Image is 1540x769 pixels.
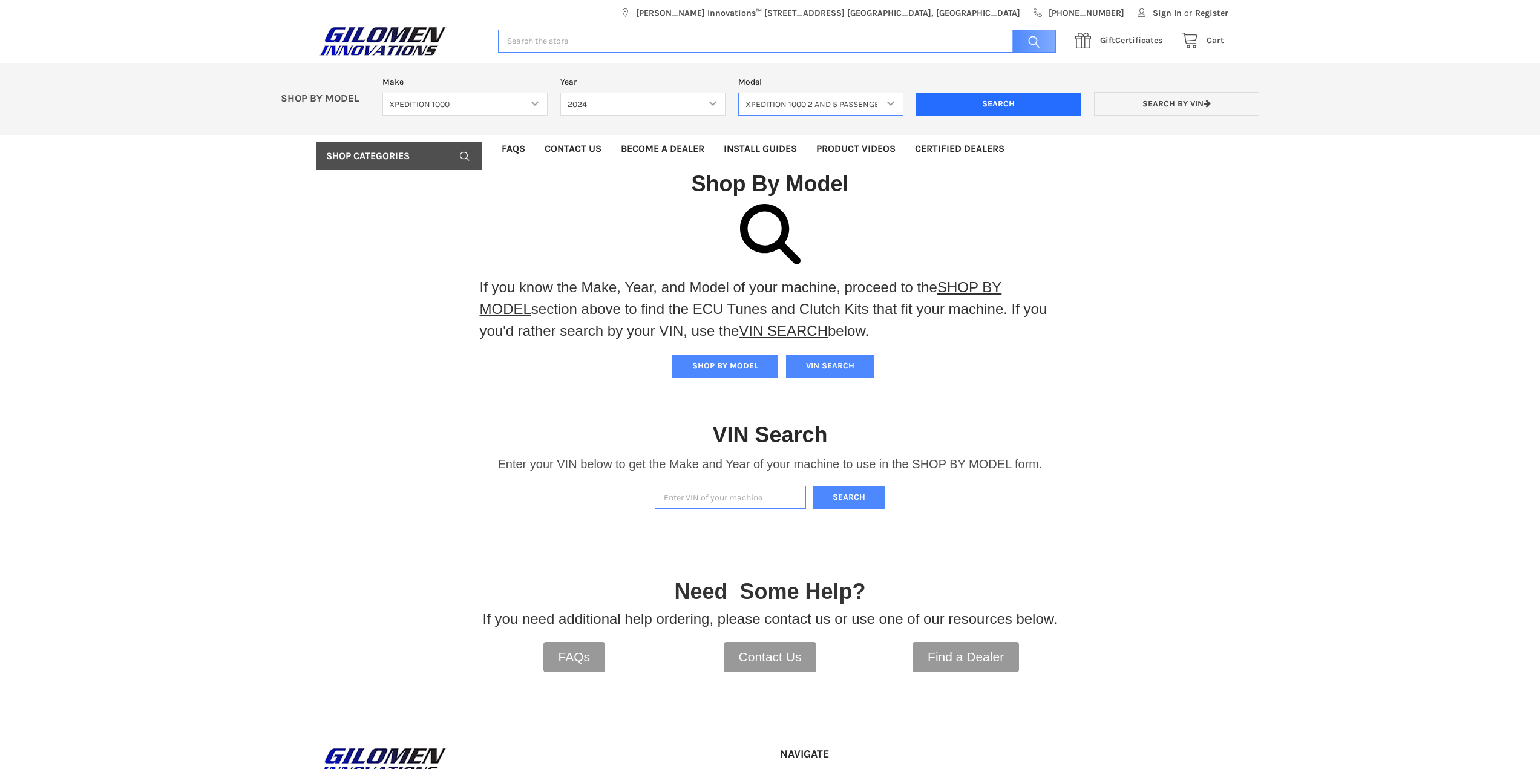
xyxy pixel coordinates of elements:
[807,135,905,163] a: Product Videos
[712,421,827,448] h1: VIN Search
[674,575,865,608] p: Need Some Help?
[560,76,726,88] label: Year
[905,135,1014,163] a: Certified Dealers
[316,142,482,170] a: Shop Categories
[655,486,806,509] input: Enter VIN of your machine
[611,135,714,163] a: Become a Dealer
[316,26,450,56] img: GILOMEN INNOVATIONS
[913,642,1019,672] a: Find a Dealer
[916,93,1081,116] input: Search
[498,30,1056,53] input: Search the store
[1207,35,1224,45] span: Cart
[382,76,548,88] label: Make
[786,355,874,378] button: VIN SEARCH
[1006,30,1056,53] input: Search
[714,135,807,163] a: Install Guides
[1100,35,1162,45] span: Certificates
[780,747,915,761] h5: Navigate
[480,279,1002,317] a: SHOP BY MODEL
[672,355,778,378] button: SHOP BY MODEL
[738,76,903,88] label: Model
[483,608,1058,630] p: If you need additional help ordering, please contact us or use one of our resources below.
[497,455,1042,473] p: Enter your VIN below to get the Make and Year of your machine to use in the SHOP BY MODEL form.
[480,277,1061,342] p: If you know the Make, Year, and Model of your machine, proceed to the section above to find the E...
[739,322,828,339] a: VIN SEARCH
[543,642,606,672] a: FAQs
[813,486,885,509] button: Search
[316,170,1224,197] h1: Shop By Model
[1094,92,1259,116] a: Search by VIN
[492,135,535,163] a: FAQs
[1049,7,1124,19] span: [PHONE_NUMBER]
[535,135,611,163] a: Contact Us
[275,93,376,105] p: SHOP BY MODEL
[1069,33,1175,48] a: GiftCertificates
[1175,33,1224,48] a: Cart
[1153,7,1182,19] span: Sign In
[1100,35,1115,45] span: Gift
[316,26,485,56] a: GILOMEN INNOVATIONS
[724,642,817,672] a: Contact Us
[636,7,1020,19] span: [PERSON_NAME] Innovations™ [STREET_ADDRESS] [GEOGRAPHIC_DATA], [GEOGRAPHIC_DATA]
